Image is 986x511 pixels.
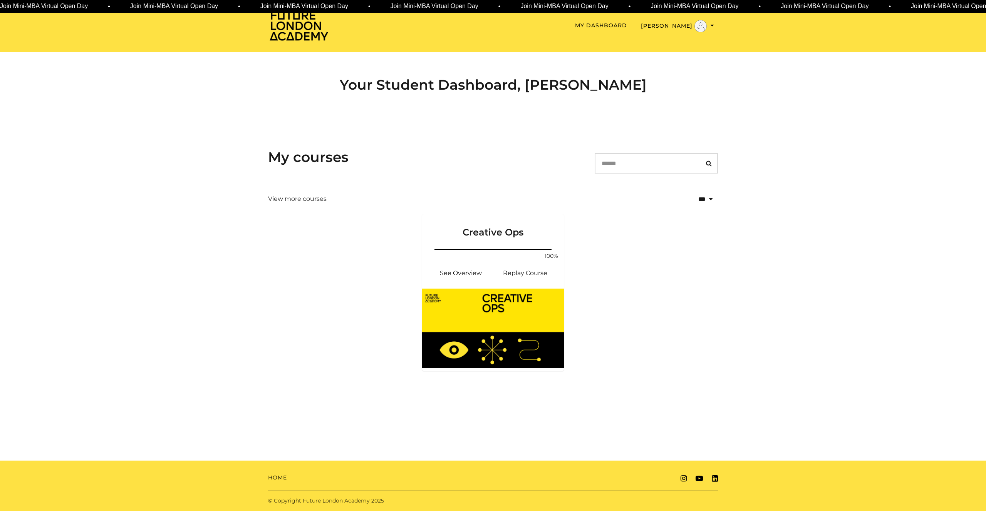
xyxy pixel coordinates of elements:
[428,264,493,282] a: Creative Ops: See Overview
[641,20,714,32] button: Toggle menu
[493,264,558,282] a: Creative Ops: Resume Course
[575,22,627,30] a: My Dashboard
[268,474,287,482] a: Home
[268,149,349,165] h3: My courses
[757,2,760,11] span: •
[431,214,555,238] h3: Creative Ops
[627,2,629,11] span: •
[422,214,564,247] a: Creative Ops
[262,497,493,505] div: © Copyright Future London Academy 2025
[887,2,890,11] span: •
[268,194,327,204] a: View more courses
[673,190,718,208] select: status
[106,2,109,11] span: •
[268,77,718,93] h2: Your Student Dashboard, [PERSON_NAME]
[236,2,239,11] span: •
[542,252,561,260] span: 100%
[268,10,330,41] img: Home Page
[367,2,369,11] span: •
[497,2,499,11] span: •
